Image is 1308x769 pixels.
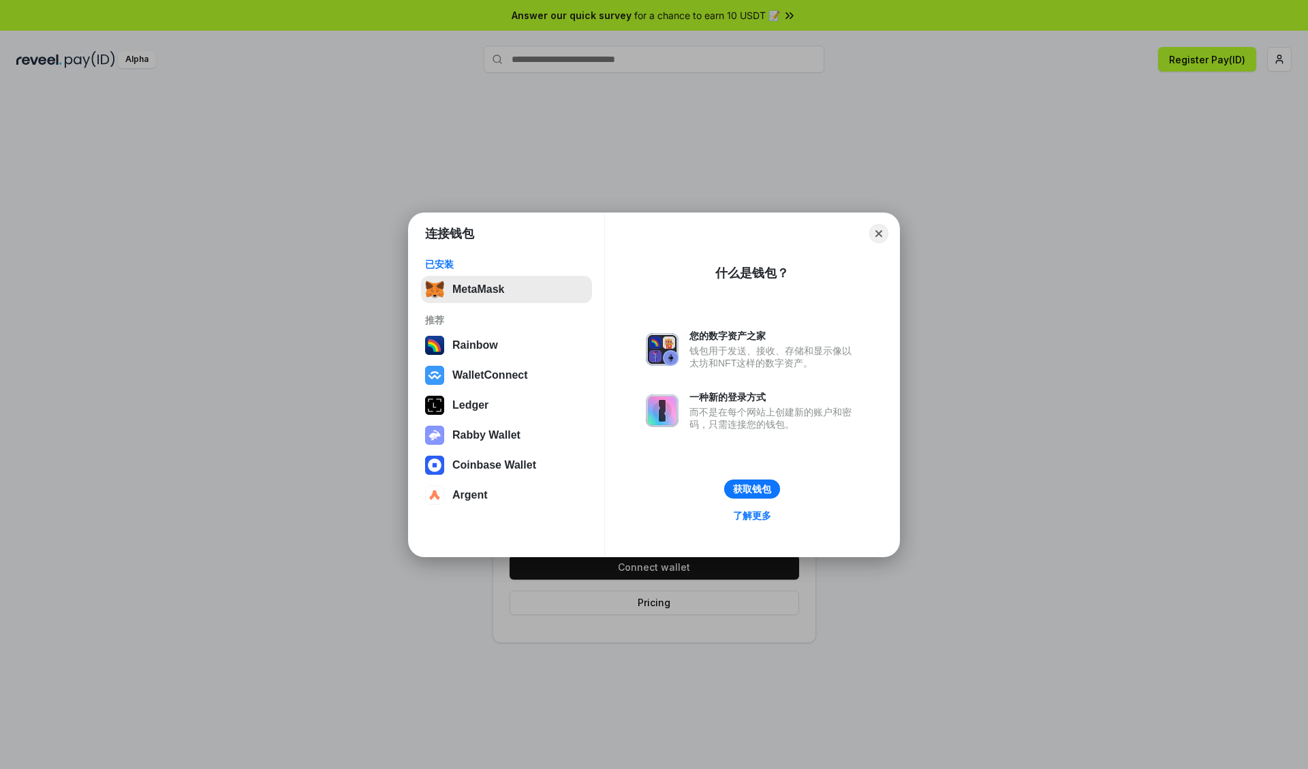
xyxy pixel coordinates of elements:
[869,224,888,243] button: Close
[452,339,498,351] div: Rainbow
[733,483,771,495] div: 获取钱包
[689,391,858,403] div: 一种新的登录方式
[421,422,592,449] button: Rabby Wallet
[646,394,679,427] img: svg+xml,%3Csvg%20xmlns%3D%22http%3A%2F%2Fwww.w3.org%2F2000%2Fsvg%22%20fill%3D%22none%22%20viewBox...
[452,283,504,296] div: MetaMask
[452,459,536,471] div: Coinbase Wallet
[421,362,592,389] button: WalletConnect
[425,280,444,299] img: svg+xml,%3Csvg%20fill%3D%22none%22%20height%3D%2233%22%20viewBox%3D%220%200%2035%2033%22%20width%...
[425,225,474,242] h1: 连接钱包
[452,369,528,381] div: WalletConnect
[733,509,771,522] div: 了解更多
[689,406,858,430] div: 而不是在每个网站上创建新的账户和密码，只需连接您的钱包。
[421,482,592,509] button: Argent
[425,426,444,445] img: svg+xml,%3Csvg%20xmlns%3D%22http%3A%2F%2Fwww.w3.org%2F2000%2Fsvg%22%20fill%3D%22none%22%20viewBox...
[425,396,444,415] img: svg+xml,%3Csvg%20xmlns%3D%22http%3A%2F%2Fwww.w3.org%2F2000%2Fsvg%22%20width%3D%2228%22%20height%3...
[689,345,858,369] div: 钱包用于发送、接收、存储和显示像以太坊和NFT这样的数字资产。
[452,429,520,441] div: Rabby Wallet
[715,265,789,281] div: 什么是钱包？
[421,452,592,479] button: Coinbase Wallet
[725,507,779,524] a: 了解更多
[425,456,444,475] img: svg+xml,%3Csvg%20width%3D%2228%22%20height%3D%2228%22%20viewBox%3D%220%200%2028%2028%22%20fill%3D...
[689,330,858,342] div: 您的数字资产之家
[421,276,592,303] button: MetaMask
[452,489,488,501] div: Argent
[421,392,592,419] button: Ledger
[421,332,592,359] button: Rainbow
[425,314,588,326] div: 推荐
[724,480,780,499] button: 获取钱包
[646,333,679,366] img: svg+xml,%3Csvg%20xmlns%3D%22http%3A%2F%2Fwww.w3.org%2F2000%2Fsvg%22%20fill%3D%22none%22%20viewBox...
[425,486,444,505] img: svg+xml,%3Csvg%20width%3D%2228%22%20height%3D%2228%22%20viewBox%3D%220%200%2028%2028%22%20fill%3D...
[425,258,588,270] div: 已安装
[425,366,444,385] img: svg+xml,%3Csvg%20width%3D%2228%22%20height%3D%2228%22%20viewBox%3D%220%200%2028%2028%22%20fill%3D...
[425,336,444,355] img: svg+xml,%3Csvg%20width%3D%22120%22%20height%3D%22120%22%20viewBox%3D%220%200%20120%20120%22%20fil...
[452,399,488,411] div: Ledger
